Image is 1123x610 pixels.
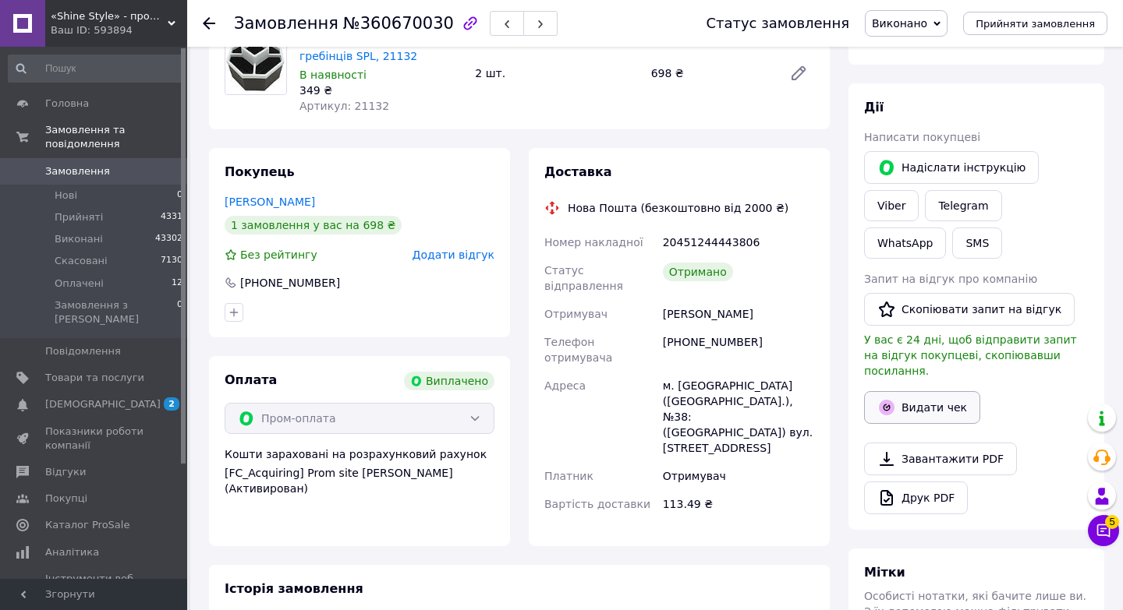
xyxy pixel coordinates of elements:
span: 12 [172,277,182,291]
span: 43302 [155,232,182,246]
span: Аналітика [45,545,99,559]
div: Ваш ID: 593894 [51,23,187,37]
span: Прийняті [55,210,103,224]
div: 349 ₴ [299,83,462,98]
div: 113.49 ₴ [660,490,817,518]
div: [PHONE_NUMBER] [660,328,817,372]
span: 0 [177,298,182,326]
span: Всього до сплати [864,35,965,48]
span: Скасовані [55,254,108,268]
span: Додати відгук [413,249,494,261]
span: Товари та послуги [45,371,144,385]
a: Редагувати [783,58,814,89]
span: Виконані [55,232,103,246]
span: Замовлення [234,14,338,33]
span: «Shine Style» - професійні перукарські інструменти [51,9,168,23]
span: 7130 [161,254,182,268]
div: 20451244443806 [660,228,817,256]
img: Підставка для ножиць та гребінців SPL, 21132 [225,33,286,94]
span: Каталог ProSale [45,518,129,532]
button: SMS [952,227,1002,259]
span: Мітки [864,565,905,580]
span: Номер накладної [544,236,643,249]
b: 698 ₴ [1053,35,1089,48]
div: Виплачено [404,372,494,390]
span: Головна [45,97,89,111]
div: 1 замовлення у вас на 698 ₴ [225,216,402,234]
span: Прийняти замовлення [976,18,1095,30]
span: Платник [544,470,593,482]
div: Повернутися назад [203,16,215,31]
span: 2 [164,397,179,411]
div: м. [GEOGRAPHIC_DATA] ([GEOGRAPHIC_DATA].), №38: ([GEOGRAPHIC_DATA]) вул. [STREET_ADDRESS] [660,372,817,462]
div: 698 ₴ [645,62,777,84]
span: Замовлення з [PERSON_NAME] [55,298,177,326]
span: Артикул: 21132 [299,100,389,112]
span: Повідомлення [45,344,121,358]
input: Пошук [8,55,184,83]
a: Підставка для ножиць та гребінців SPL, 21132 [299,34,446,62]
a: [PERSON_NAME] [225,196,315,208]
span: Замовлення [45,164,110,178]
a: Друк PDF [864,481,968,514]
div: [PHONE_NUMBER] [239,275,342,291]
button: Чат з покупцем5 [1088,515,1119,546]
span: Телефон отримувача [544,336,612,364]
span: Отримувач [544,308,608,320]
span: Історія замовлення [225,581,363,596]
span: Нові [55,189,77,203]
span: 5 [1105,515,1119,529]
div: Отримано [663,263,733,281]
span: Адреса [544,379,586,392]
span: [DEMOGRAPHIC_DATA] [45,397,161,411]
a: WhatsApp [864,227,946,259]
div: Кошти зараховані на розрахунковий рахунок [225,446,494,496]
span: В наявності [299,69,367,81]
a: Viber [864,190,919,221]
button: Видати чек [864,391,980,424]
span: Показники роботи компанії [45,425,144,453]
span: Оплачені [55,277,104,291]
div: [PERSON_NAME] [660,300,817,328]
span: Виконано [872,17,927,30]
span: 4331 [161,210,182,224]
button: Надіслати інструкцію [864,151,1039,184]
span: Замовлення та повідомлення [45,123,187,151]
span: Без рейтингу [240,249,317,261]
span: Інструменти веб-майстра та SEO [45,572,144,600]
div: Статус замовлення [706,16,849,31]
a: Завантажити PDF [864,443,1017,475]
div: [FC_Acquiring] Prom site [PERSON_NAME] (Активирован) [225,465,494,496]
span: №360670030 [343,14,454,33]
span: Написати покупцеві [864,131,980,143]
a: Telegram [925,190,1001,221]
span: Покупець [225,164,295,179]
button: Прийняти замовлення [963,12,1107,35]
span: Запит на відгук про компанію [864,273,1037,285]
span: Відгуки [45,465,86,479]
div: 2 шт. [469,62,644,84]
span: У вас є 24 дні, щоб відправити запит на відгук покупцеві, скопіювавши посилання. [864,333,1077,377]
span: Доставка [544,164,612,179]
span: Дії [864,100,884,115]
span: 0 [177,189,182,203]
span: Оплата [225,372,277,387]
div: Нова Пошта (безкоштовно від 2000 ₴) [564,200,792,216]
div: Отримувач [660,462,817,490]
button: Скопіювати запит на відгук [864,293,1075,326]
span: Вартість доставки [544,498,650,510]
span: Покупці [45,492,87,506]
span: Статус відправлення [544,264,623,292]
